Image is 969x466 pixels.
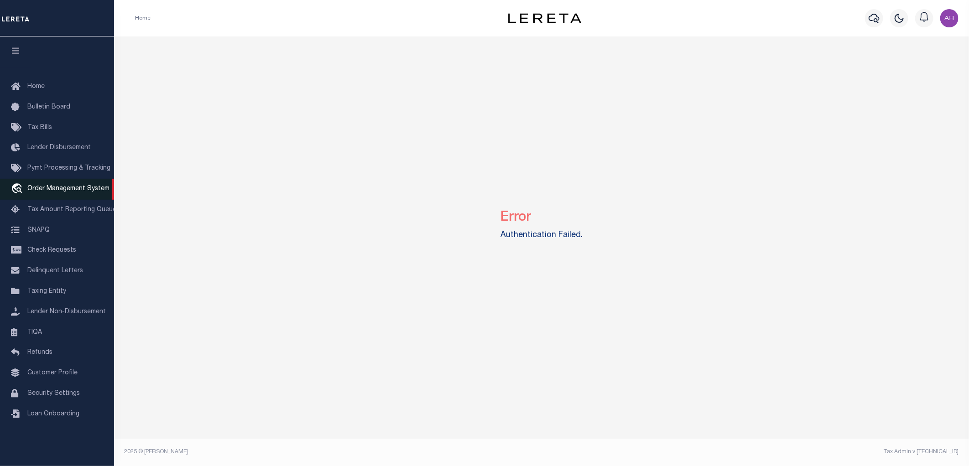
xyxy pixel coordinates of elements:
span: Customer Profile [27,370,78,376]
div: Tax Admin v.[TECHNICAL_ID] [548,448,959,456]
div: 2025 © [PERSON_NAME]. [118,448,542,456]
span: Order Management System [27,186,109,192]
span: Refunds [27,349,52,356]
span: TIQA [27,329,42,335]
span: Pymt Processing & Tracking [27,165,110,171]
span: Lender Disbursement [27,145,91,151]
span: Check Requests [27,247,76,254]
li: Home [135,14,151,22]
span: Bulletin Board [27,104,70,110]
span: Home [27,83,45,90]
span: Loan Onboarding [27,411,79,417]
h2: Error [500,202,583,226]
img: logo-dark.svg [508,13,581,23]
span: Delinquent Letters [27,268,83,274]
span: Security Settings [27,390,80,397]
label: Authentication Failed. [500,229,583,242]
span: Tax Bills [27,124,52,131]
img: svg+xml;base64,PHN2ZyB4bWxucz0iaHR0cDovL3d3dy53My5vcmcvMjAwMC9zdmciIHBvaW50ZXItZXZlbnRzPSJub25lIi... [940,9,959,27]
i: travel_explore [11,183,26,195]
span: Lender Non-Disbursement [27,309,106,315]
span: Taxing Entity [27,288,66,295]
span: Tax Amount Reporting Queue [27,207,116,213]
span: SNAPQ [27,227,50,233]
